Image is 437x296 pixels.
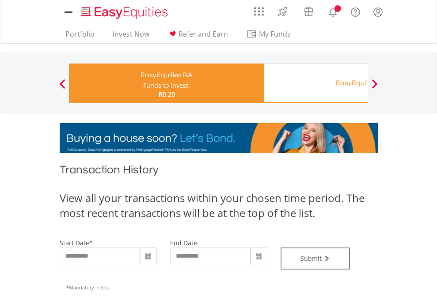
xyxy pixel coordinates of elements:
[254,7,264,16] img: grid-menu-icon.svg
[77,2,171,20] a: Home page
[367,2,389,22] a: My Profile
[79,5,171,20] img: EasyEquities_Logo.png
[60,123,378,153] img: EasyMortage Promotion Banner
[66,284,109,291] span: Mandatory Fields
[109,30,153,43] a: Invest Now
[296,2,322,19] a: Vouchers
[60,162,378,182] h1: Transaction History
[248,2,270,16] a: AppsGrid
[179,29,228,39] span: Refer and Earn
[344,2,367,20] a: FAQ's and Support
[60,191,378,221] div: View all your transactions within your chosen time period. The most recent transactions will be a...
[322,2,344,20] a: Notifications
[60,239,89,247] label: start date
[366,83,384,92] button: Next
[62,30,98,43] a: Portfolio
[164,30,232,43] a: Refer and Earn
[53,83,71,92] button: Previous
[246,28,304,40] span: My Funds
[74,69,259,81] div: EasyEquities RA
[301,4,316,19] img: vouchers-v2.svg
[143,81,190,90] div: Funds to invest:
[275,4,290,19] img: thrive-v2.svg
[281,247,350,270] button: Submit
[170,239,197,247] label: end date
[159,90,175,98] span: R0.20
